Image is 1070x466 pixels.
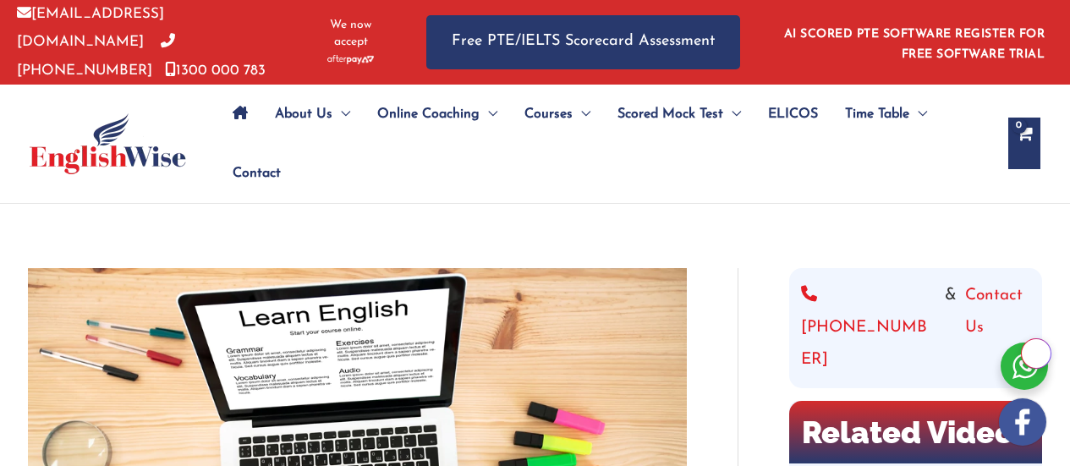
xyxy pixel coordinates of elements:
a: CoursesMenu Toggle [511,85,604,144]
img: white-facebook.png [999,398,1046,446]
a: [PHONE_NUMBER] [801,280,936,376]
a: ELICOS [754,85,831,144]
span: We now accept [317,17,384,51]
a: About UsMenu Toggle [261,85,364,144]
span: Menu Toggle [909,85,927,144]
a: Online CoachingMenu Toggle [364,85,511,144]
div: & [801,280,1030,376]
a: Free PTE/IELTS Scorecard Assessment [426,15,740,69]
span: Menu Toggle [332,85,350,144]
span: Scored Mock Test [617,85,723,144]
span: Contact [233,144,281,203]
span: Menu Toggle [723,85,741,144]
aside: Header Widget 1 [774,14,1053,69]
span: ELICOS [768,85,818,144]
span: Menu Toggle [573,85,590,144]
span: Online Coaching [377,85,480,144]
h2: Related Video [789,401,1042,463]
a: Contact [219,144,281,203]
a: 1300 000 783 [165,63,266,78]
span: Courses [524,85,573,144]
a: Contact Us [965,280,1030,376]
a: [PHONE_NUMBER] [17,35,175,77]
img: cropped-ew-logo [30,113,186,174]
a: View Shopping Cart, empty [1008,118,1040,169]
span: Menu Toggle [480,85,497,144]
a: [EMAIL_ADDRESS][DOMAIN_NAME] [17,7,164,49]
span: About Us [275,85,332,144]
a: AI SCORED PTE SOFTWARE REGISTER FOR FREE SOFTWARE TRIAL [784,28,1045,61]
img: Afterpay-Logo [327,55,374,64]
nav: Site Navigation: Main Menu [219,85,991,203]
a: Time TableMenu Toggle [831,85,941,144]
a: Scored Mock TestMenu Toggle [604,85,754,144]
span: Time Table [845,85,909,144]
